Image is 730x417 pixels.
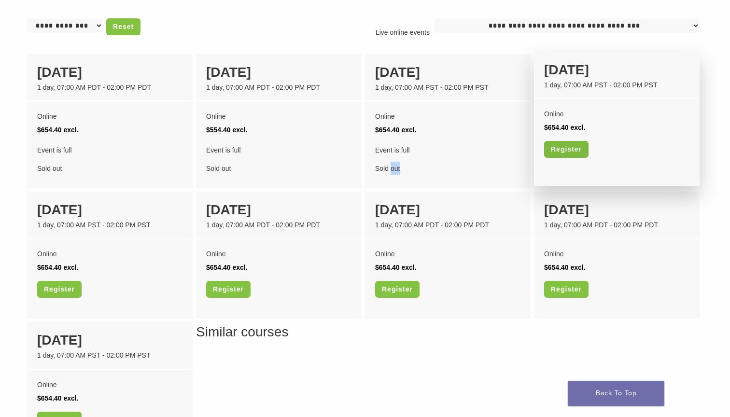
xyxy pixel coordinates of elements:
[544,281,589,298] a: Register
[206,200,351,220] div: [DATE]
[375,110,520,123] div: Online
[371,28,435,38] p: Live online events
[37,62,182,83] div: [DATE]
[37,110,182,123] div: Online
[375,220,520,230] div: 1 day, 07:00 AM PDT - 02:00 PM PDT
[206,281,251,298] a: Register
[544,220,689,230] div: 1 day, 07:00 AM PDT - 02:00 PM PDT
[375,247,520,261] div: Online
[544,264,569,271] span: $654.40
[375,200,520,220] div: [DATE]
[375,126,400,134] span: $654.40
[375,83,520,93] div: 1 day, 07:00 AM PST - 02:00 PM PST
[544,141,589,158] a: Register
[544,200,689,220] div: [DATE]
[544,247,689,261] div: Online
[375,281,420,298] a: Register
[233,126,248,134] span: excl.
[206,62,351,83] div: [DATE]
[37,394,62,402] span: $654.40
[206,143,351,175] div: Sold out
[37,350,182,361] div: 1 day, 07:00 AM PST - 02:00 PM PST
[37,281,82,298] a: Register
[206,220,351,230] div: 1 day, 07:00 AM PDT - 02:00 PM PDT
[37,220,182,230] div: 1 day, 07:00 AM PST - 02:00 PM PST
[544,80,689,90] div: 1 day, 07:00 AM PST - 02:00 PM PST
[544,124,569,131] span: $654.40
[106,18,140,35] a: Reset
[206,83,351,93] div: 1 day, 07:00 AM PDT - 02:00 PM PDT
[37,378,182,391] div: Online
[206,143,351,157] span: Event is full
[375,264,400,271] span: $654.40
[37,264,62,271] span: $654.40
[206,110,351,123] div: Online
[544,107,689,121] div: Online
[568,381,664,406] a: Back To Top
[233,264,248,271] span: excl.
[37,83,182,93] div: 1 day, 07:00 AM PDT - 02:00 PM PDT
[375,143,520,157] span: Event is full
[206,247,351,261] div: Online
[375,143,520,175] div: Sold out
[571,124,586,131] span: excl.
[37,330,182,350] div: [DATE]
[544,60,689,80] div: [DATE]
[64,126,79,134] span: excl.
[402,264,417,271] span: excl.
[37,247,182,261] div: Online
[37,200,182,220] div: [DATE]
[64,264,79,271] span: excl.
[37,126,62,134] span: $654.40
[206,264,231,271] span: $654.40
[64,394,79,402] span: excl.
[206,126,231,134] span: $554.40
[37,143,182,175] div: Sold out
[375,62,520,83] div: [DATE]
[37,143,182,157] span: Event is full
[402,126,417,134] span: excl.
[571,264,586,271] span: excl.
